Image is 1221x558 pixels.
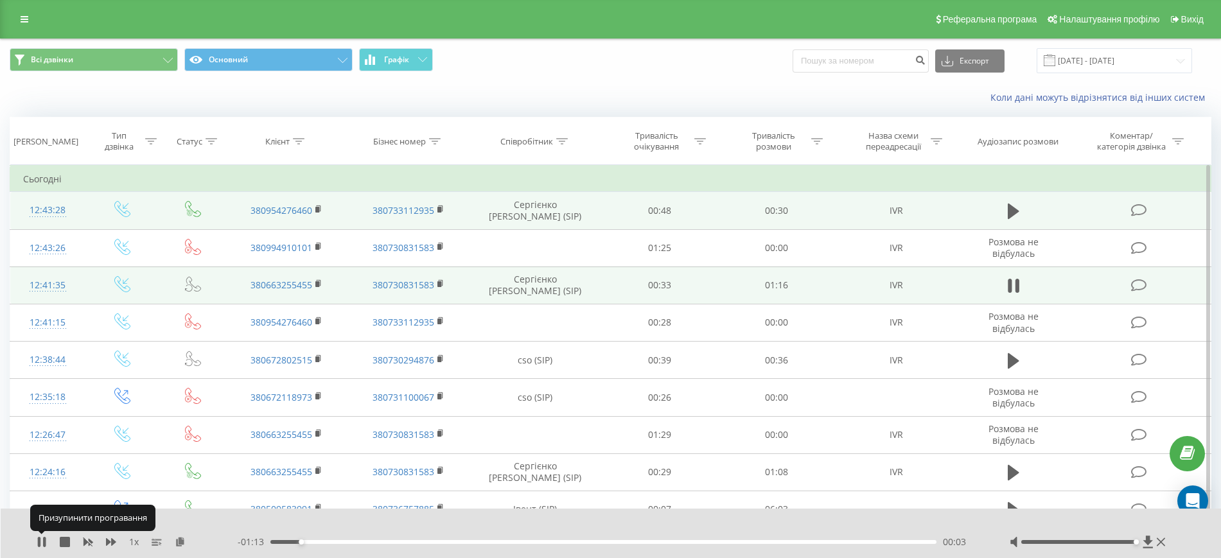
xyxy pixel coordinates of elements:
span: Реферальна програма [943,14,1037,24]
div: 12:38:44 [23,347,72,372]
span: Розмова не відбулась [988,423,1039,446]
td: 01:29 [601,416,719,453]
a: 380733112935 [373,204,434,216]
div: 12:24:16 [23,460,72,485]
td: IVR [836,266,958,304]
span: Розмова не відбулась [988,310,1039,334]
div: Тривалість розмови [739,130,808,152]
a: 380730831583 [373,279,434,291]
a: 380730831583 [373,466,434,478]
span: 1 x [129,536,139,548]
a: 380733112935 [373,316,434,328]
td: Івент (SIP) [470,491,601,528]
a: 380663255455 [250,428,312,440]
a: 380672802515 [250,354,312,366]
td: 00:00 [718,229,836,266]
div: Коментар/категорія дзвінка [1094,130,1169,152]
td: 00:07 [601,491,719,528]
a: 380672118973 [250,391,312,403]
td: 00:26 [601,379,719,416]
a: 380509583991 [250,503,312,515]
span: - 01:13 [238,536,270,548]
div: 12:41:15 [23,310,72,335]
td: 01:16 [718,266,836,304]
a: 380954276460 [250,204,312,216]
div: 12:41:35 [23,273,72,298]
div: Назва схеми переадресації [859,130,927,152]
td: 00:39 [601,342,719,379]
a: 380954276460 [250,316,312,328]
a: 380730294876 [373,354,434,366]
span: Розмова не відбулась [988,385,1039,409]
td: 00:00 [718,416,836,453]
button: Експорт [935,49,1005,73]
div: 12:26:47 [23,423,72,448]
td: 00:36 [718,342,836,379]
td: 00:28 [601,304,719,341]
td: IVR [836,342,958,379]
td: Сергієнко [PERSON_NAME] (SIP) [470,192,601,229]
td: 00:00 [718,379,836,416]
a: 380994910101 [250,241,312,254]
div: Accessibility label [299,539,304,545]
td: Сергієнко [PERSON_NAME] (SIP) [470,453,601,491]
div: Клієнт [265,136,290,147]
a: 380663255455 [250,466,312,478]
button: Основний [184,48,353,71]
td: 00:00 [718,304,836,341]
div: Тип дзвінка [96,130,142,152]
a: 380730831583 [373,241,434,254]
td: IVR [836,453,958,491]
div: 12:43:26 [23,236,72,261]
div: Статус [177,136,202,147]
a: 380736757885 [373,503,434,515]
td: cso (SIP) [470,379,601,416]
div: Аудіозапис розмови [978,136,1058,147]
td: Сьогодні [10,166,1211,192]
a: 380730831583 [373,428,434,440]
span: Графік [384,55,409,64]
td: 00:33 [601,266,719,304]
td: IVR [836,416,958,453]
a: Коли дані можуть відрізнятися вiд інших систем [990,91,1211,103]
td: cso (SIP) [470,342,601,379]
td: 00:29 [601,453,719,491]
span: Всі дзвінки [31,55,73,65]
td: IVR [836,304,958,341]
div: Accessibility label [1134,539,1139,545]
a: 380663255455 [250,279,312,291]
div: Бізнес номер [373,136,426,147]
td: 01:25 [601,229,719,266]
button: Графік [359,48,433,71]
div: 12:23:44 [23,497,72,522]
div: Призупинити програвання [30,505,155,530]
td: 00:30 [718,192,836,229]
div: [PERSON_NAME] [13,136,78,147]
a: 380731100067 [373,391,434,403]
div: Open Intercom Messenger [1177,485,1208,516]
td: Сергієнко [PERSON_NAME] (SIP) [470,266,601,304]
input: Пошук за номером [793,49,929,73]
span: 00:03 [943,536,966,548]
div: Тривалість очікування [622,130,691,152]
td: 01:08 [718,453,836,491]
button: Всі дзвінки [10,48,178,71]
div: Співробітник [500,136,553,147]
td: IVR [836,192,958,229]
span: Налаштування профілю [1059,14,1159,24]
span: Розмова не відбулась [988,236,1039,259]
span: Вихід [1181,14,1204,24]
div: 12:35:18 [23,385,72,410]
td: 00:48 [601,192,719,229]
td: 06:03 [718,491,836,528]
td: IVR [836,229,958,266]
div: 12:43:28 [23,198,72,223]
